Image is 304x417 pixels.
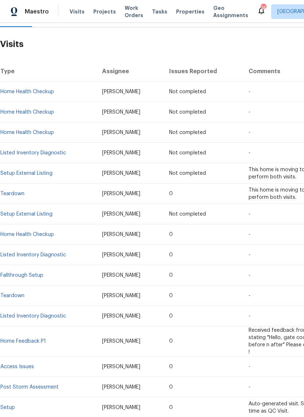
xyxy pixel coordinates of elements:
[0,293,24,298] a: Teardown
[96,61,163,82] th: Assignee
[102,110,140,115] span: [PERSON_NAME]
[249,212,250,217] span: -
[169,232,173,237] span: 0
[0,232,54,237] a: Home Health Checkup
[169,364,173,369] span: 0
[102,364,140,369] span: [PERSON_NAME]
[169,405,173,410] span: 0
[102,150,140,156] span: [PERSON_NAME]
[249,314,250,319] span: -
[249,110,250,115] span: -
[102,191,140,196] span: [PERSON_NAME]
[169,212,206,217] span: Not completed
[249,293,250,298] span: -
[169,314,173,319] span: 0
[125,4,143,19] span: Work Orders
[0,150,66,156] a: Listed Inventory Diagnostic
[102,212,140,217] span: [PERSON_NAME]
[176,8,204,15] span: Properties
[25,8,49,15] span: Maestro
[249,273,250,278] span: -
[169,339,173,344] span: 0
[102,89,140,94] span: [PERSON_NAME]
[169,293,173,298] span: 0
[0,314,66,319] a: Listed Inventory Diagnostic
[0,89,54,94] a: Home Health Checkup
[102,273,140,278] span: [PERSON_NAME]
[152,9,167,14] span: Tasks
[249,252,250,257] span: -
[102,232,140,237] span: [PERSON_NAME]
[249,89,250,94] span: -
[249,385,250,390] span: -
[102,171,140,176] span: [PERSON_NAME]
[249,150,250,156] span: -
[249,130,250,135] span: -
[93,8,116,15] span: Projects
[261,4,266,12] div: 74
[169,252,173,257] span: 0
[0,339,46,344] a: Home Feedback P1
[249,232,250,237] span: -
[169,191,173,196] span: 0
[0,171,52,176] a: Setup External Listing
[0,273,43,278] a: Fallthrough Setup
[213,4,248,19] span: Geo Assignments
[102,385,140,390] span: [PERSON_NAME]
[0,110,54,115] a: Home Health Checkup
[102,314,140,319] span: [PERSON_NAME]
[169,130,206,135] span: Not completed
[0,191,24,196] a: Teardown
[0,130,54,135] a: Home Health Checkup
[102,130,140,135] span: [PERSON_NAME]
[102,293,140,298] span: [PERSON_NAME]
[102,405,140,410] span: [PERSON_NAME]
[0,212,52,217] a: Setup External Listing
[0,364,34,369] a: Access Issues
[0,385,59,390] a: Post Storm Assessment
[0,252,66,257] a: Listed Inventory Diagnostic
[0,405,15,410] a: Setup
[249,364,250,369] span: -
[102,252,140,257] span: [PERSON_NAME]
[102,339,140,344] span: [PERSON_NAME]
[163,61,243,82] th: Issues Reported
[169,150,206,156] span: Not completed
[169,110,206,115] span: Not completed
[169,171,206,176] span: Not completed
[169,89,206,94] span: Not completed
[70,8,85,15] span: Visits
[169,273,173,278] span: 0
[169,385,173,390] span: 0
